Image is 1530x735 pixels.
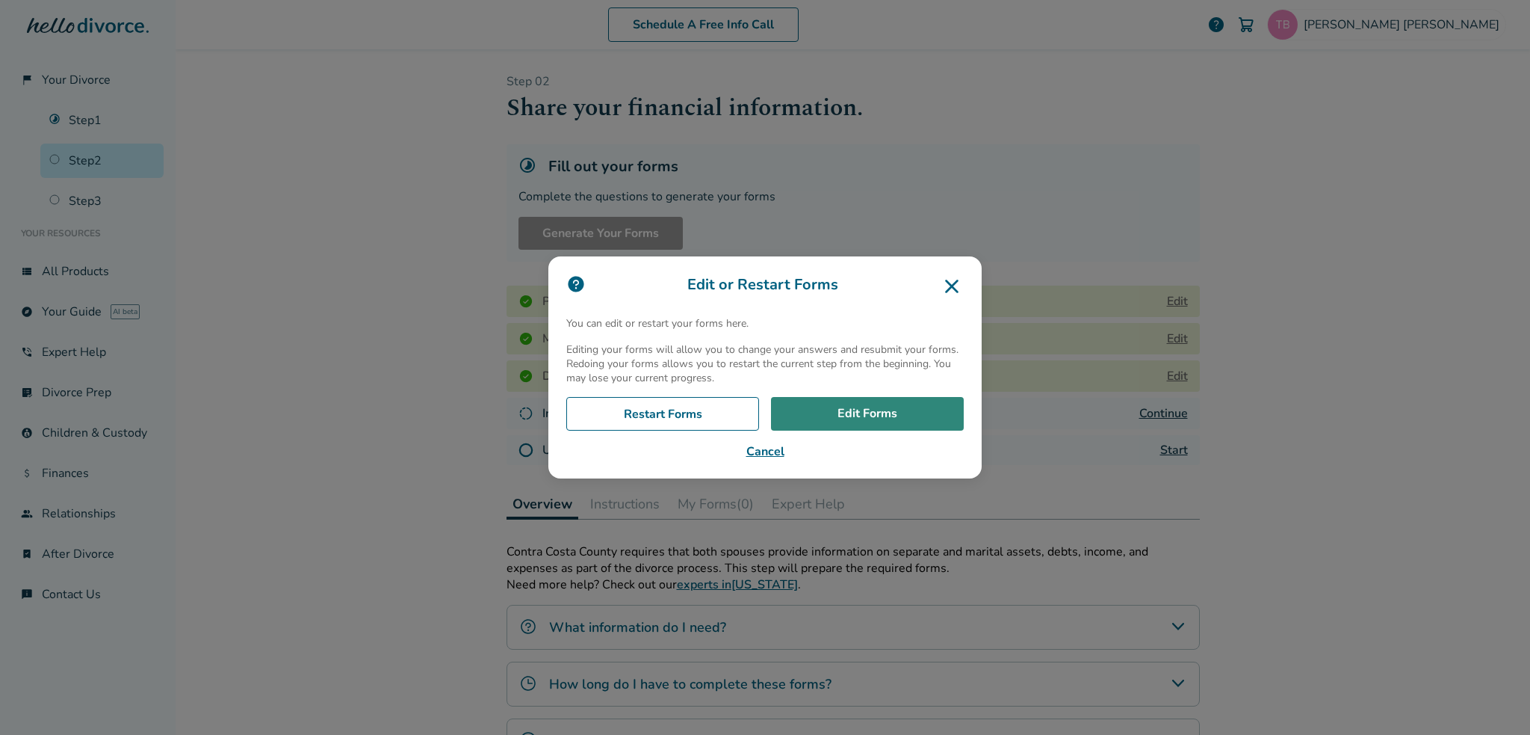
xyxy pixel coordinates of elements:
[771,397,964,431] a: Edit Forms
[566,274,586,294] img: icon
[566,316,964,330] p: You can edit or restart your forms here.
[566,397,759,431] a: Restart Forms
[566,443,964,461] button: Cancel
[566,342,964,385] p: Editing your forms will allow you to change your answers and resubmit your forms. Redoing your fo...
[566,274,964,298] h3: Edit or Restart Forms
[1455,663,1530,735] iframe: Chat Widget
